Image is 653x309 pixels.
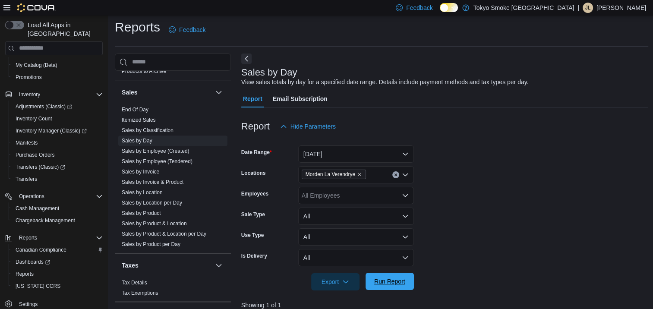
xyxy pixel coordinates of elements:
button: Operations [16,191,48,202]
span: Operations [19,193,44,200]
a: Transfers (Classic) [9,161,106,173]
button: All [298,249,414,266]
span: Sales by Product & Location per Day [122,230,206,237]
a: Sales by Location per Day [122,200,182,206]
span: [US_STATE] CCRS [16,283,60,290]
span: Canadian Compliance [12,245,103,255]
a: Tax Details [122,280,147,286]
h3: Taxes [122,261,139,270]
span: Canadian Compliance [16,246,66,253]
a: Tax Exemptions [122,290,158,296]
span: Reports [19,234,37,241]
span: Adjustments (Classic) [16,103,72,110]
span: Hide Parameters [290,122,336,131]
span: Reports [16,271,34,277]
span: Adjustments (Classic) [12,101,103,112]
span: Manifests [12,138,103,148]
a: Sales by Product per Day [122,241,180,247]
button: Inventory [16,89,44,100]
label: Employees [241,190,268,197]
a: [US_STATE] CCRS [12,281,64,291]
span: Transfers [12,174,103,184]
button: Remove Morden La Verendrye from selection in this group [357,172,362,177]
span: Transfers (Classic) [16,164,65,170]
span: Load All Apps in [GEOGRAPHIC_DATA] [24,21,103,38]
a: Sales by Product [122,210,161,216]
span: Email Subscription [273,90,328,107]
button: Canadian Compliance [9,244,106,256]
div: Taxes [115,277,231,302]
span: Chargeback Management [16,217,75,224]
button: Open list of options [402,192,409,199]
span: Feedback [406,3,432,12]
span: Washington CCRS [12,281,103,291]
img: Cova [17,3,56,12]
a: Adjustments (Classic) [9,101,106,113]
button: Open list of options [402,171,409,178]
button: All [298,208,414,225]
button: Transfers [9,173,106,185]
button: Reports [16,233,41,243]
a: Feedback [165,21,209,38]
a: Inventory Manager (Classic) [9,125,106,137]
span: Feedback [179,25,205,34]
button: Inventory [2,88,106,101]
button: Cash Management [9,202,106,214]
span: Sales by Invoice [122,168,159,175]
span: Itemized Sales [122,117,156,123]
a: Promotions [12,72,45,82]
span: My Catalog (Beta) [12,60,103,70]
button: Run Report [366,273,414,290]
a: Sales by Employee (Created) [122,148,189,154]
button: Export [311,273,360,290]
a: Transfers [12,174,41,184]
span: Promotions [12,72,103,82]
a: Sales by Employee (Tendered) [122,158,192,164]
span: Sales by Employee (Tendered) [122,158,192,165]
span: Purchase Orders [12,150,103,160]
button: [US_STATE] CCRS [9,280,106,292]
div: Sales [115,104,231,253]
button: Next [241,54,252,64]
div: View sales totals by day for a specified date range. Details include payment methods and tax type... [241,78,529,87]
a: Canadian Compliance [12,245,70,255]
h1: Reports [115,19,160,36]
span: Settings [19,301,38,308]
span: Reports [12,269,103,279]
a: Products to Archive [122,68,166,74]
span: Report [243,90,262,107]
span: Sales by Location per Day [122,199,182,206]
span: Settings [16,298,103,309]
h3: Report [241,121,270,132]
p: | [577,3,579,13]
span: Chargeback Management [12,215,103,226]
span: Sales by Invoice & Product [122,179,183,186]
span: Morden La Verendrye [306,170,355,179]
a: Inventory Manager (Classic) [12,126,90,136]
a: Chargeback Management [12,215,79,226]
a: Sales by Product & Location per Day [122,231,206,237]
span: Cash Management [12,203,103,214]
button: Hide Parameters [277,118,339,135]
span: Run Report [374,277,405,286]
h3: Sales [122,88,138,97]
button: All [298,228,414,246]
button: Clear input [392,171,399,178]
span: Products to Archive [122,68,166,75]
span: Sales by Product & Location [122,220,187,227]
span: Inventory Count [16,115,52,122]
span: Tax Exemptions [122,290,158,296]
span: Inventory Count [12,114,103,124]
span: Morden La Verendrye [302,170,366,179]
h3: Sales by Day [241,67,297,78]
button: Sales [122,88,212,97]
button: Operations [2,190,106,202]
span: Inventory Manager (Classic) [16,127,87,134]
span: Dashboards [16,259,50,265]
span: Inventory Manager (Classic) [12,126,103,136]
p: Tokyo Smoke [GEOGRAPHIC_DATA] [473,3,574,13]
button: Reports [2,232,106,244]
a: Inventory Count [12,114,56,124]
a: Dashboards [9,256,106,268]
